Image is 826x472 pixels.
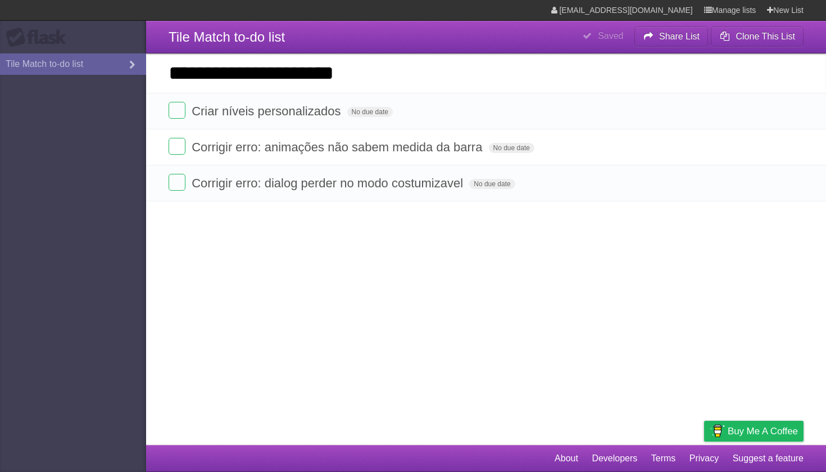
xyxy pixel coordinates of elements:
[704,421,804,442] a: Buy me a coffee
[169,29,285,44] span: Tile Match to-do list
[598,31,623,41] b: Saved
[736,32,795,41] b: Clone This List
[689,448,719,469] a: Privacy
[192,140,485,154] span: Corrigir erro: animações não sabem medida da barra
[651,448,676,469] a: Terms
[592,448,637,469] a: Developers
[555,448,578,469] a: About
[169,138,185,155] label: Done
[659,32,700,41] b: Share List
[192,104,343,118] span: Criar níveis personalizados
[169,174,185,191] label: Done
[733,448,804,469] a: Suggest a feature
[489,143,534,153] span: No due date
[169,102,185,119] label: Done
[728,421,798,441] span: Buy me a coffee
[711,26,804,47] button: Clone This List
[710,421,725,440] img: Buy me a coffee
[6,28,73,48] div: Flask
[634,26,709,47] button: Share List
[192,176,466,190] span: Corrigir erro: dialog perder no modo costumizavel
[347,107,393,117] span: No due date
[469,179,515,189] span: No due date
